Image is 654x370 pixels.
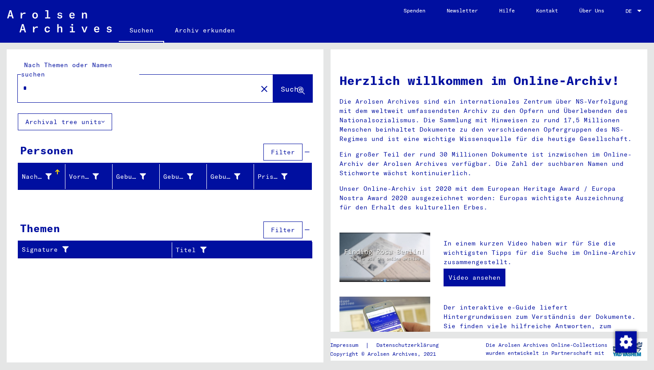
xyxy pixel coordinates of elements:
[210,172,240,181] div: Geburtsdatum
[444,269,505,286] a: Video ansehen
[339,233,430,282] img: video.jpg
[18,113,112,130] button: Archival tree units
[259,84,270,94] mat-icon: close
[611,338,644,360] img: yv_logo.png
[176,243,301,257] div: Titel
[486,341,607,349] p: Die Arolsen Archives Online-Collections
[116,172,146,181] div: Geburtsname
[116,169,159,184] div: Geburtsname
[176,245,290,255] div: Titel
[615,331,637,353] img: Zustimmung ändern
[22,169,65,184] div: Nachname
[21,61,112,78] mat-label: Nach Themen oder Namen suchen
[207,164,254,189] mat-header-cell: Geburtsdatum
[339,297,430,357] img: eguide.jpg
[255,80,273,97] button: Clear
[263,221,303,238] button: Filter
[20,220,60,236] div: Themen
[65,164,113,189] mat-header-cell: Vorname
[164,20,246,41] a: Archiv erkunden
[258,169,301,184] div: Prisoner #
[330,341,449,350] div: |
[69,172,99,181] div: Vorname
[22,172,52,181] div: Nachname
[339,97,638,144] p: Die Arolsen Archives sind ein internationales Zentrum über NS-Verfolgung mit dem weltweit umfasse...
[163,169,206,184] div: Geburt‏
[22,243,172,257] div: Signature
[281,84,303,93] span: Suche
[339,71,638,90] h1: Herzlich willkommen im Online-Archiv!
[113,164,160,189] mat-header-cell: Geburtsname
[444,303,638,350] p: Der interaktive e-Guide liefert Hintergrundwissen zum Verständnis der Dokumente. Sie finden viele...
[339,184,638,212] p: Unser Online-Archiv ist 2020 mit dem European Heritage Award / Europa Nostra Award 2020 ausgezeic...
[263,144,303,161] button: Filter
[18,164,65,189] mat-header-cell: Nachname
[7,10,112,32] img: Arolsen_neg.svg
[254,164,311,189] mat-header-cell: Prisoner #
[273,75,312,102] button: Suche
[271,148,295,156] span: Filter
[119,20,164,43] a: Suchen
[22,245,161,254] div: Signature
[210,169,254,184] div: Geburtsdatum
[369,341,449,350] a: Datenschutzerklärung
[339,150,638,178] p: Ein großer Teil der rund 30 Millionen Dokumente ist inzwischen im Online-Archiv der Arolsen Archi...
[160,164,207,189] mat-header-cell: Geburt‏
[20,142,73,158] div: Personen
[271,226,295,234] span: Filter
[163,172,193,181] div: Geburt‏
[626,8,635,14] span: DE
[444,239,638,267] p: In einem kurzen Video haben wir für Sie die wichtigsten Tipps für die Suche im Online-Archiv zusa...
[486,349,607,357] p: wurden entwickelt in Partnerschaft mit
[69,169,112,184] div: Vorname
[330,341,365,350] a: Impressum
[258,172,287,181] div: Prisoner #
[330,350,449,358] p: Copyright © Arolsen Archives, 2021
